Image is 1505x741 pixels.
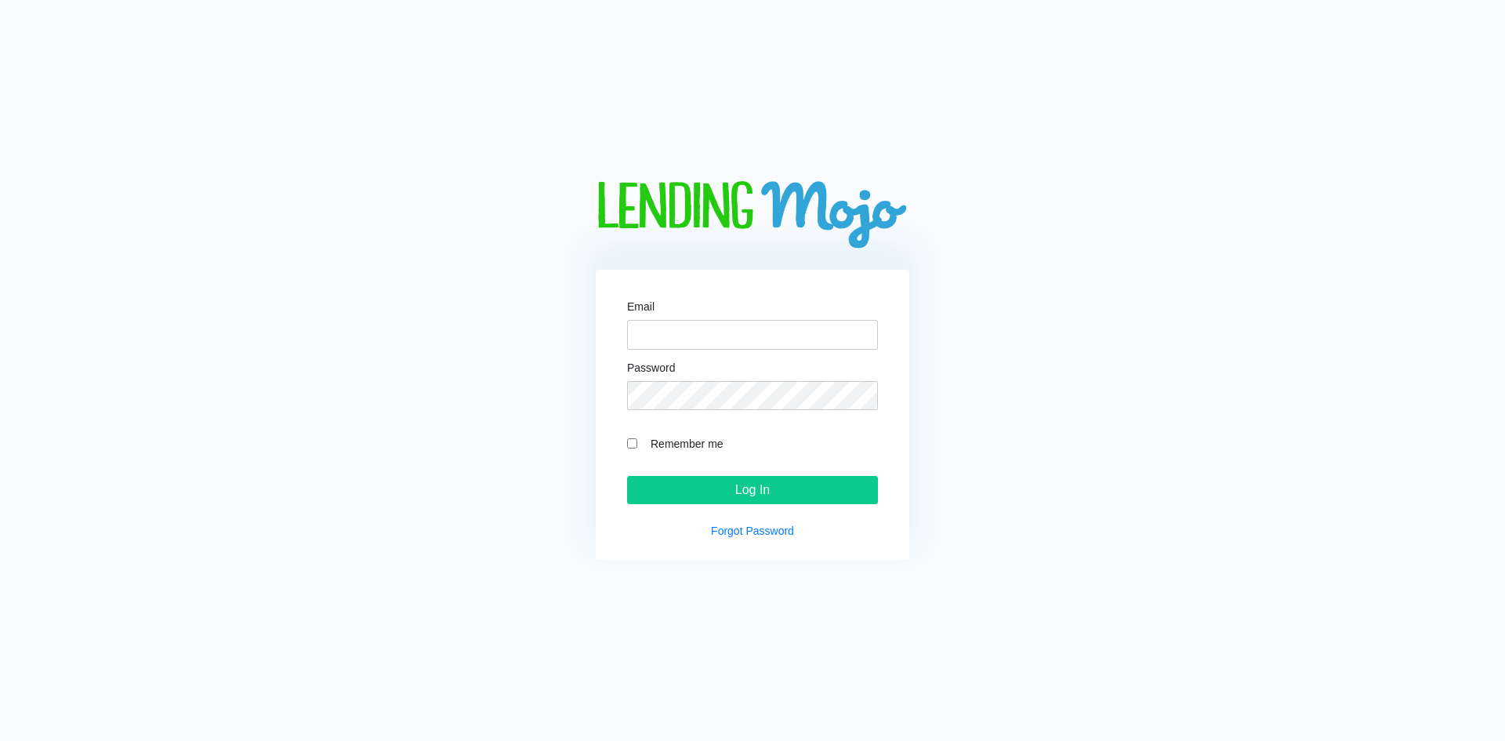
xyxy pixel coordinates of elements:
label: Email [627,301,655,312]
label: Password [627,362,675,373]
img: logo-big.png [596,181,909,251]
label: Remember me [643,434,878,452]
a: Forgot Password [711,525,794,537]
input: Log In [627,476,878,504]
